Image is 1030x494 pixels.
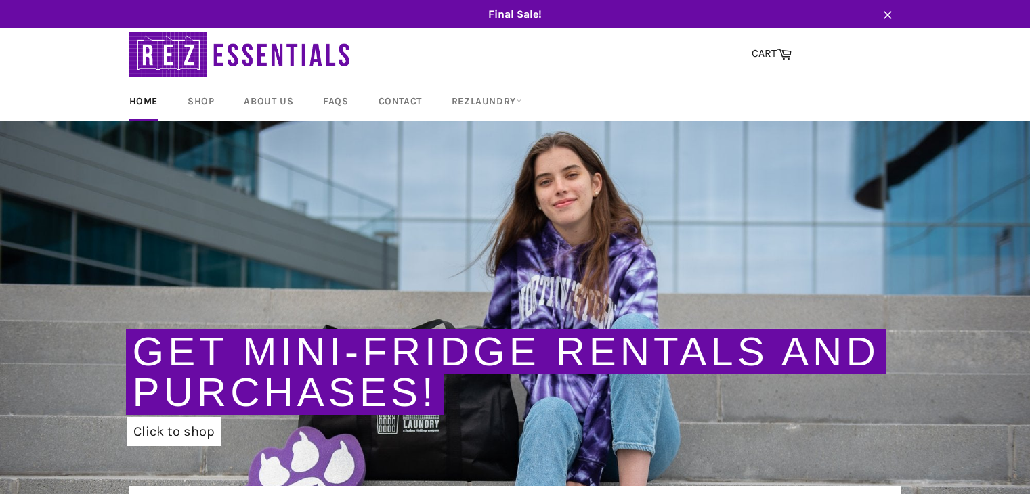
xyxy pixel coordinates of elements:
a: Click to shop [127,417,221,446]
span: Final Sale! [116,7,915,22]
a: Get Mini-Fridge Rentals and Purchases! [133,329,880,415]
a: About Us [230,81,307,121]
a: Shop [174,81,228,121]
img: RezEssentials [129,28,353,81]
a: CART [745,40,798,68]
a: Home [116,81,171,121]
a: RezLaundry [438,81,536,121]
a: FAQs [309,81,362,121]
a: Contact [365,81,435,121]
